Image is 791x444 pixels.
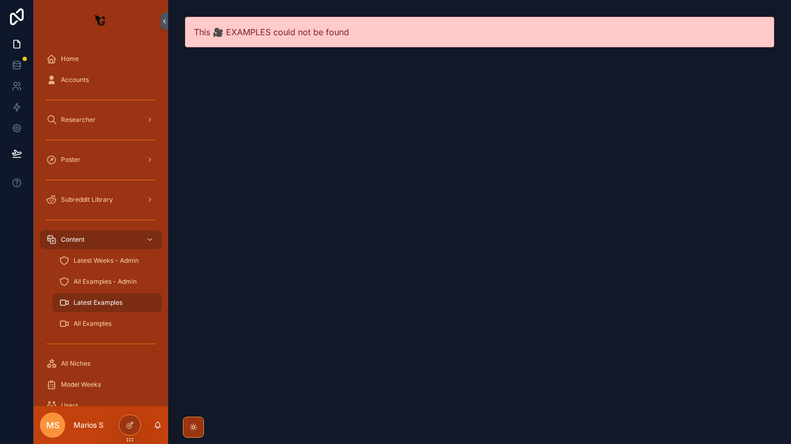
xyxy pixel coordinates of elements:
[74,298,122,307] span: Latest Examples
[61,156,80,164] span: Poster
[74,319,111,328] span: All Examples
[61,235,85,244] span: Content
[61,380,101,389] span: Model Weeks
[74,277,137,286] span: All Examples - Admin
[40,150,162,169] a: Poster
[53,293,162,312] a: Latest Examples
[40,375,162,394] a: Model Weeks
[40,230,162,249] a: Content
[61,359,90,368] span: All Niches
[61,401,78,410] span: Users
[74,256,139,265] span: Latest Weeks - Admin
[40,70,162,89] a: Accounts
[40,190,162,209] a: Subreddit Library
[53,314,162,333] a: All Examples
[34,42,168,406] div: scrollable content
[61,55,79,63] span: Home
[61,116,96,124] span: Researcher
[61,195,113,204] span: Subreddit Library
[53,251,162,270] a: Latest Weeks - Admin
[40,354,162,373] a: All Niches
[74,420,104,430] p: Marios S
[40,49,162,68] a: Home
[46,419,59,431] span: MS
[61,76,89,84] span: Accounts
[93,13,109,29] img: App logo
[194,27,349,37] span: This 🎥 EXAMPLES could not be found
[53,272,162,291] a: All Examples - Admin
[40,110,162,129] a: Researcher
[40,396,162,415] a: Users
